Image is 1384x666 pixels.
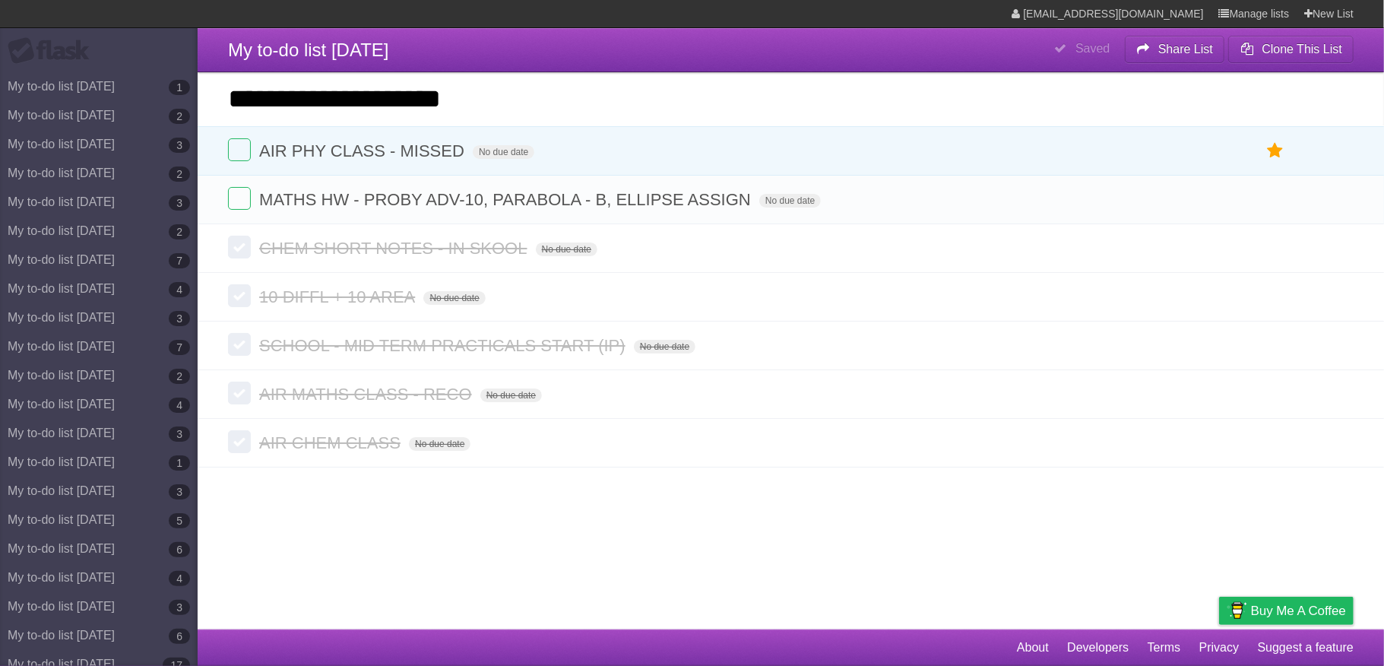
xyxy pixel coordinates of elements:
[259,239,530,258] span: CHEM SHORT NOTES - IN SKOOL
[1262,43,1342,55] b: Clone This List
[228,284,251,307] label: Done
[169,80,190,95] b: 1
[259,336,629,355] span: SCHOOL - MID TERM PRACTICALS START (IP)
[169,369,190,384] b: 2
[1148,633,1181,662] a: Terms
[169,282,190,297] b: 4
[169,542,190,557] b: 6
[423,291,485,305] span: No due date
[228,40,389,60] span: My to-do list [DATE]
[228,430,251,453] label: Done
[228,236,251,258] label: Done
[1219,597,1354,625] a: Buy me a coffee
[169,513,190,528] b: 5
[169,629,190,644] b: 6
[259,433,404,452] span: AIR CHEM CLASS
[169,600,190,615] b: 3
[169,195,190,211] b: 3
[169,484,190,499] b: 3
[8,37,99,65] div: Flask
[228,333,251,356] label: Done
[259,385,476,404] span: AIR MATHS CLASS - RECO
[1261,138,1290,163] label: Star task
[259,141,468,160] span: AIR PHY CLASS - MISSED
[1228,36,1354,63] button: Clone This List
[634,340,695,354] span: No due date
[169,166,190,182] b: 2
[1075,42,1110,55] b: Saved
[169,571,190,586] b: 4
[409,437,470,451] span: No due date
[1199,633,1239,662] a: Privacy
[1067,633,1129,662] a: Developers
[536,243,597,256] span: No due date
[1258,633,1354,662] a: Suggest a feature
[228,382,251,404] label: Done
[259,287,419,306] span: 10 DIFFL + 10 AREA
[169,253,190,268] b: 7
[169,311,190,326] b: 3
[228,138,251,161] label: Done
[1125,36,1225,63] button: Share List
[169,224,190,239] b: 2
[169,455,190,471] b: 1
[1017,633,1049,662] a: About
[473,145,534,159] span: No due date
[759,194,821,208] span: No due date
[169,340,190,355] b: 7
[1251,598,1346,624] span: Buy me a coffee
[1158,43,1213,55] b: Share List
[169,138,190,153] b: 3
[169,109,190,124] b: 2
[480,388,542,402] span: No due date
[228,187,251,210] label: Done
[169,427,190,442] b: 3
[259,190,755,209] span: MATHS HW - PROBY ADV-10, PARABOLA - B, ELLIPSE ASSIGN
[1227,598,1247,623] img: Buy me a coffee
[169,398,190,413] b: 4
